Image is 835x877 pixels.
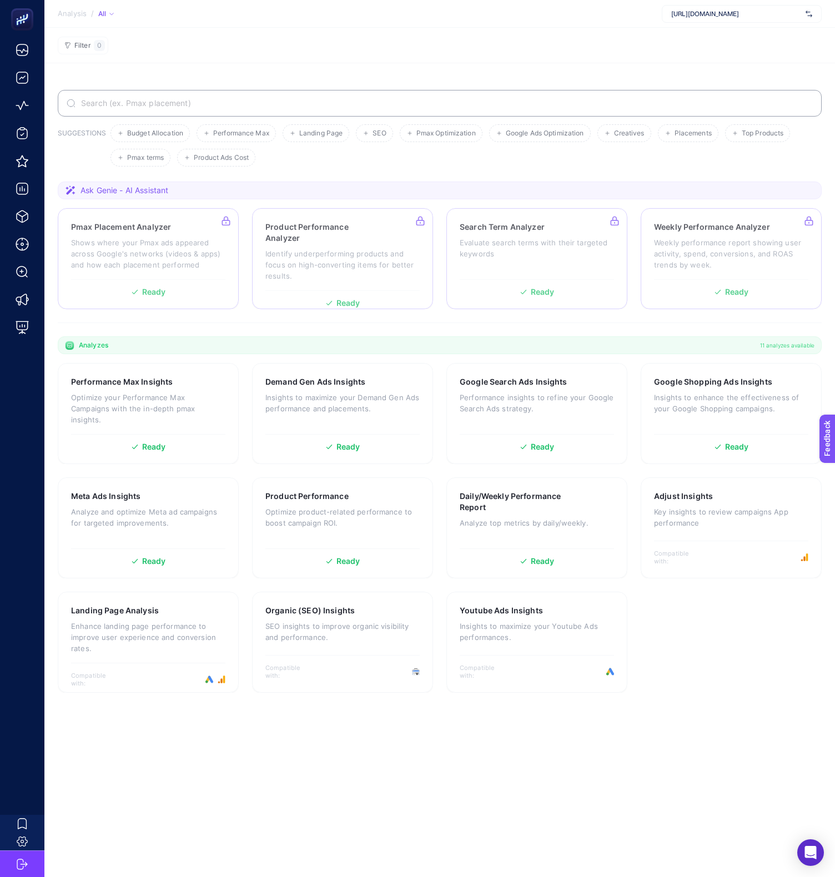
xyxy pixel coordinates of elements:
h3: Google Shopping Ads Insights [654,376,772,387]
a: Google Search Ads InsightsPerformance insights to refine your Google Search Ads strategy.Ready [446,363,627,464]
span: Compatible with: [460,664,510,679]
input: Search [79,99,813,108]
span: SEO [373,129,386,138]
span: Filter [74,42,90,50]
span: Ready [142,443,166,451]
span: [URL][DOMAIN_NAME] [671,9,801,18]
span: 11 analyzes available [760,341,814,350]
img: svg%3e [806,8,812,19]
span: Product Ads Cost [194,154,249,162]
a: Google Shopping Ads InsightsInsights to enhance the effectiveness of your Google Shopping campaig... [641,363,822,464]
div: Open Intercom Messenger [797,839,824,866]
span: Ready [142,557,166,565]
span: Performance Max [213,129,269,138]
button: Filter0 [58,37,108,54]
h3: Adjust Insights [654,491,713,502]
p: Analyze top metrics by daily/weekly. [460,517,614,528]
span: Creatives [614,129,645,138]
a: Product PerformanceOptimize product-related performance to boost campaign ROI.Ready [252,477,433,578]
h3: Landing Page Analysis [71,605,159,616]
span: Pmax terms [127,154,164,162]
a: Demand Gen Ads InsightsInsights to maximize your Demand Gen Ads performance and placements.Ready [252,363,433,464]
span: Analysis [58,9,87,18]
span: Ask Genie - AI Assistant [81,185,168,196]
a: Daily/Weekly Performance ReportAnalyze top metrics by daily/weekly.Ready [446,477,627,578]
h3: Youtube Ads Insights [460,605,543,616]
p: Optimize your Performance Max Campaigns with the in-depth pmax insights. [71,392,225,425]
span: Compatible with: [654,550,704,565]
div: All [98,9,114,18]
h3: Performance Max Insights [71,376,173,387]
span: Landing Page [299,129,343,138]
span: Ready [531,443,555,451]
h3: Meta Ads Insights [71,491,140,502]
a: Search Term AnalyzerEvaluate search terms with their targeted keywordsReady [446,208,627,309]
p: Analyze and optimize Meta ad campaigns for targeted improvements. [71,506,225,528]
span: Ready [725,443,749,451]
span: Compatible with: [71,672,121,687]
a: Youtube Ads InsightsInsights to maximize your Youtube Ads performances.Compatible with: [446,592,627,693]
a: Adjust InsightsKey insights to review campaigns App performanceCompatible with: [641,477,822,578]
span: Budget Allocation [127,129,183,138]
span: Ready [531,557,555,565]
a: Organic (SEO) InsightsSEO insights to improve organic visibility and performance.Compatible with: [252,592,433,693]
span: Placements [675,129,712,138]
a: Product Performance AnalyzerIdentify underperforming products and focus on high-converting items ... [252,208,433,309]
p: Performance insights to refine your Google Search Ads strategy. [460,392,614,414]
h3: Product Performance [265,491,349,502]
span: 0 [97,41,102,50]
a: Meta Ads InsightsAnalyze and optimize Meta ad campaigns for targeted improvements.Ready [58,477,239,578]
span: Google Ads Optimization [506,129,584,138]
h3: SUGGESTIONS [58,129,106,167]
p: Key insights to review campaigns App performance [654,506,808,528]
h3: Demand Gen Ads Insights [265,376,365,387]
p: SEO insights to improve organic visibility and performance. [265,621,420,643]
span: Top Products [742,129,783,138]
span: Compatible with: [265,664,315,679]
span: Analyzes [79,341,108,350]
p: Insights to maximize your Youtube Ads performances. [460,621,614,643]
p: Insights to enhance the effectiveness of your Google Shopping campaigns. [654,392,808,414]
span: Ready [336,443,360,451]
a: Performance Max InsightsOptimize your Performance Max Campaigns with the in-depth pmax insights.R... [58,363,239,464]
a: Weekly Performance AnalyzerWeekly performance report showing user activity, spend, conversions, a... [641,208,822,309]
span: Pmax Optimization [416,129,476,138]
p: Enhance landing page performance to improve user experience and conversion rates. [71,621,225,654]
p: Optimize product-related performance to boost campaign ROI. [265,506,420,528]
span: Feedback [7,3,42,12]
p: Insights to maximize your Demand Gen Ads performance and placements. [265,392,420,414]
span: / [91,9,94,18]
span: Ready [336,557,360,565]
a: Pmax Placement AnalyzerShows where your Pmax ads appeared across Google's networks (videos & apps... [58,208,239,309]
h3: Daily/Weekly Performance Report [460,491,579,513]
h3: Organic (SEO) Insights [265,605,355,616]
h3: Google Search Ads Insights [460,376,567,387]
a: Landing Page AnalysisEnhance landing page performance to improve user experience and conversion r... [58,592,239,693]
